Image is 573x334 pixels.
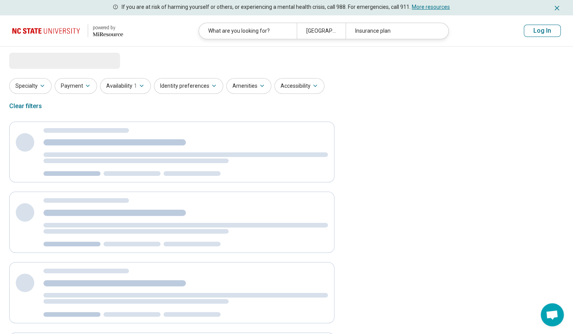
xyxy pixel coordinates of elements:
[346,23,443,39] div: Insurance plan
[553,3,561,12] button: Dismiss
[12,22,83,40] img: North Carolina State University
[226,78,271,94] button: Amenities
[274,78,324,94] button: Accessibility
[524,25,561,37] button: Log In
[55,78,97,94] button: Payment
[412,4,450,10] a: More resources
[122,3,450,11] p: If you are at risk of harming yourself or others, or experiencing a mental health crisis, call 98...
[541,303,564,326] a: Open chat
[93,24,123,31] div: powered by
[9,97,42,115] div: Clear filters
[154,78,223,94] button: Identity preferences
[9,53,74,68] span: Loading...
[297,23,346,39] div: [GEOGRAPHIC_DATA], [GEOGRAPHIC_DATA]
[134,82,137,90] span: 1
[9,78,52,94] button: Specialty
[100,78,151,94] button: Availability1
[12,22,123,40] a: North Carolina State University powered by
[199,23,297,39] div: What are you looking for?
